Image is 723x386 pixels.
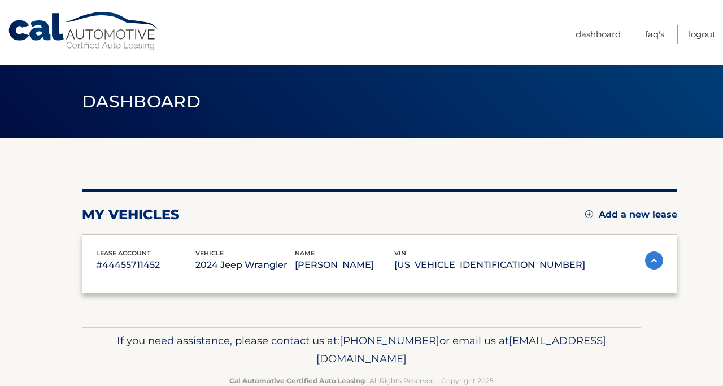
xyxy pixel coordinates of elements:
span: vin [394,249,406,257]
img: accordion-active.svg [645,251,663,270]
p: [US_VEHICLE_IDENTIFICATION_NUMBER] [394,257,585,273]
span: vehicle [195,249,224,257]
strong: Cal Automotive Certified Auto Leasing [229,376,365,385]
span: name [295,249,315,257]
a: Cal Automotive [7,11,160,51]
h2: my vehicles [82,206,180,223]
a: FAQ's [645,25,664,44]
p: [PERSON_NAME] [295,257,394,273]
p: If you need assistance, please contact us at: or email us at [89,332,634,368]
a: Dashboard [576,25,621,44]
span: [PHONE_NUMBER] [339,334,439,347]
span: [EMAIL_ADDRESS][DOMAIN_NAME] [316,334,606,365]
p: 2024 Jeep Wrangler [195,257,295,273]
a: Add a new lease [585,209,677,220]
span: lease account [96,249,151,257]
a: Logout [689,25,716,44]
span: Dashboard [82,91,201,112]
p: #44455711452 [96,257,195,273]
img: add.svg [585,210,593,218]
